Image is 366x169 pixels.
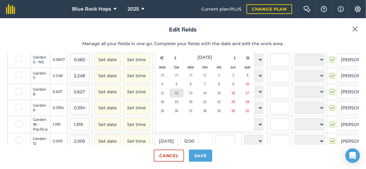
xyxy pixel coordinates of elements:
[240,71,255,80] button: August 3, 2025
[31,68,50,84] td: Garden 7
[31,116,50,133] td: Garden 18 - Pacifica
[232,82,234,86] abbr: August 9, 2025
[202,66,208,69] abbr: Thursday
[184,89,198,98] button: August 13, 2025
[190,82,192,86] abbr: August 6, 2025
[189,109,193,113] abbr: August 27, 2025
[170,107,184,116] button: August 26, 2025
[212,80,226,89] button: August 8, 2025
[170,80,184,89] button: August 5, 2025
[240,98,255,107] button: August 24, 2025
[31,133,50,149] td: Garden 12
[155,80,170,89] button: August 4, 2025
[161,100,164,104] abbr: August 18, 2025
[246,100,249,104] abbr: August 24, 2025
[184,107,198,116] button: August 27, 2025
[218,82,220,86] abbr: August 8, 2025
[198,71,212,80] button: July 31, 2025
[345,148,360,163] div: Open Intercom Messenger
[217,66,222,69] abbr: Friday
[189,100,193,104] abbr: August 20, 2025
[123,118,150,131] button: Set time
[246,4,292,14] a: Change plan
[247,74,249,77] abbr: August 3, 2025
[94,134,121,148] button: Set date
[201,6,242,12] span: Current plan : PLUS
[170,98,184,107] button: August 19, 2025
[123,101,150,114] button: Set time
[123,134,150,148] button: Set time
[198,98,212,107] button: August 21, 2025
[212,98,226,107] button: August 22, 2025
[232,109,235,113] abbr: August 30, 2025
[203,91,206,95] abbr: August 14, 2025
[246,82,249,86] abbr: August 10, 2025
[184,98,198,107] button: August 20, 2025
[226,89,240,98] button: August 16, 2025
[245,66,250,69] abbr: Sunday
[155,107,170,116] button: August 25, 2025
[155,98,170,107] button: August 18, 2025
[232,74,234,77] abbr: August 2, 2025
[241,51,255,64] button: »
[161,74,164,77] abbr: July 28, 2025
[155,134,178,148] button: [DATE]
[184,71,198,80] button: July 30, 2025
[352,25,358,33] img: svg+xml;base64,PHN2ZyB4bWxucz0iaHR0cDovL3d3dy53My5vcmcvMjAwMC9zdmciIHdpZHRoPSIyMiIgaGVpZ2h0PSIzMC...
[7,40,359,47] p: Manage all your fields in one go. Complete your fields with the date and edit the work area.
[203,74,206,77] abbr: July 31, 2025
[203,109,206,113] abbr: August 28, 2025
[203,100,206,104] abbr: August 21, 2025
[198,80,212,89] button: August 7, 2025
[226,107,240,116] button: August 30, 2025
[354,6,361,12] img: A cog icon
[232,100,235,104] abbr: August 23, 2025
[155,89,170,98] button: August 11, 2025
[31,100,50,116] td: Garden 9
[204,82,206,86] abbr: August 7, 2025
[31,84,50,100] td: Garden 8
[189,91,193,95] abbr: August 13, 2025
[170,71,184,80] button: July 29, 2025
[240,107,255,116] button: August 31, 2025
[155,51,169,64] button: «
[180,134,198,148] button: 12:00
[198,55,213,60] span: [DATE]
[127,5,139,13] span: 2025
[246,109,249,113] abbr: August 31, 2025
[338,5,344,13] img: svg+xml;base64,PHN2ZyB4bWxucz0iaHR0cDovL3d3dy53My5vcmcvMjAwMC9zdmciIHdpZHRoPSIxNyIgaGVpZ2h0PSIxNy...
[6,4,15,14] img: fieldmargin Logo
[94,85,121,98] button: Set date
[94,118,121,131] button: Set date
[246,91,249,95] abbr: August 17, 2025
[226,98,240,107] button: August 23, 2025
[161,109,164,113] abbr: August 25, 2025
[94,101,121,114] button: Set date
[182,51,228,64] button: [DATE]
[175,109,178,113] abbr: August 26, 2025
[174,66,179,69] abbr: Tuesday
[50,52,68,68] td: 0.5827
[170,89,184,98] button: August 12, 2025
[94,53,121,66] button: Set date
[212,89,226,98] button: August 15, 2025
[123,85,150,98] button: Set time
[228,51,241,64] button: ›
[50,116,68,133] td: 1.319
[198,107,212,116] button: August 28, 2025
[31,52,50,68] td: Garden 5 - NS
[123,69,150,82] button: Set time
[50,68,68,84] td: 2.248
[50,84,68,100] td: 5.627
[50,133,68,149] td: 2.005
[159,66,166,69] abbr: Monday
[189,74,193,77] abbr: July 30, 2025
[226,71,240,80] button: August 2, 2025
[232,91,235,95] abbr: August 16, 2025
[72,5,111,13] span: Blue Rock Hops
[217,100,221,104] abbr: August 22, 2025
[226,80,240,89] button: August 9, 2025
[212,107,226,116] button: August 29, 2025
[169,51,182,64] button: ‹
[231,66,236,69] abbr: Saturday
